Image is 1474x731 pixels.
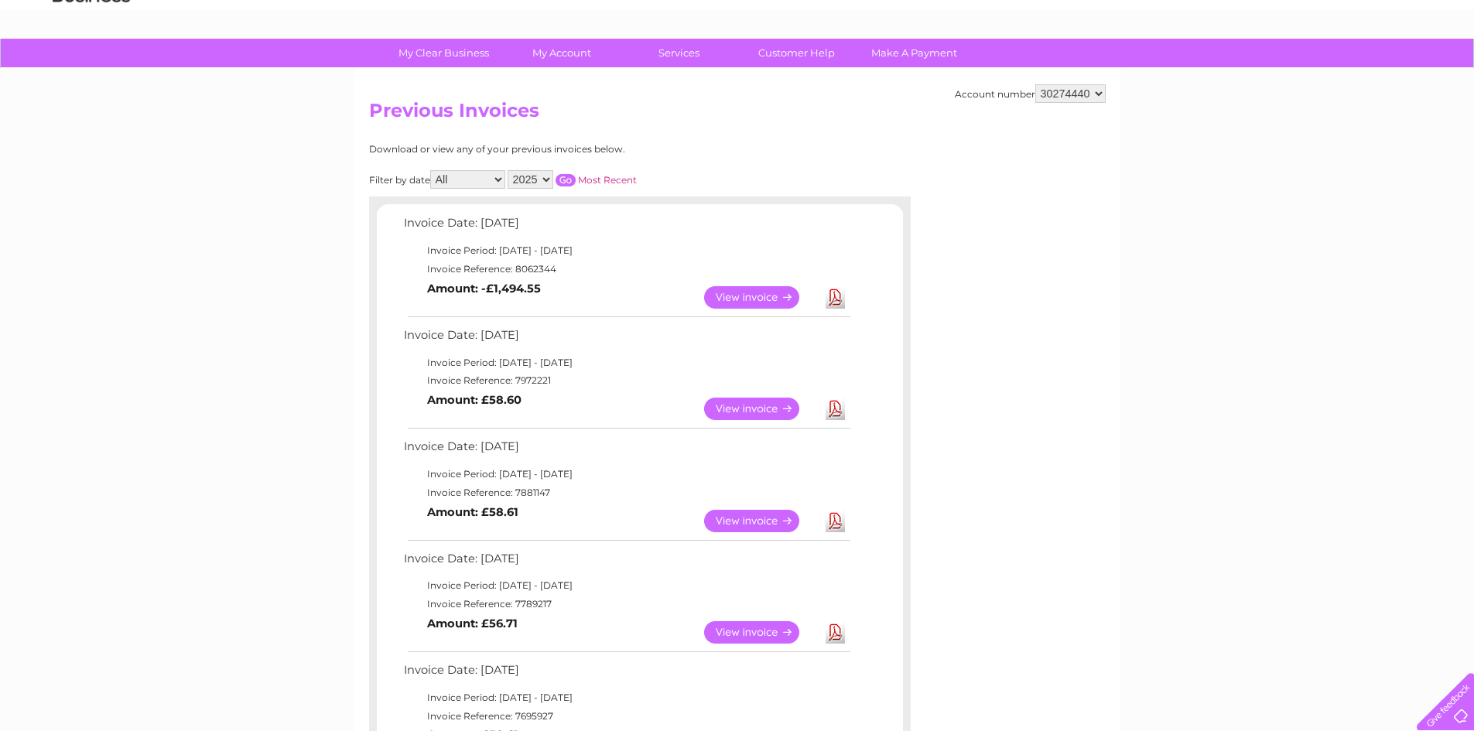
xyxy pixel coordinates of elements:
[400,483,853,502] td: Invoice Reference: 7881147
[704,286,818,309] a: View
[1182,8,1289,27] a: 0333 014 3131
[369,144,775,155] div: Download or view any of your previous invoices below.
[369,170,775,189] div: Filter by date
[427,617,518,630] b: Amount: £56.71
[369,100,1106,129] h2: Previous Invoices
[400,325,853,354] td: Invoice Date: [DATE]
[826,398,845,420] a: Download
[1339,66,1362,77] a: Blog
[400,548,853,577] td: Invoice Date: [DATE]
[733,39,860,67] a: Customer Help
[704,510,818,532] a: View
[615,39,743,67] a: Services
[578,174,637,186] a: Most Recent
[400,595,853,613] td: Invoice Reference: 7789217
[955,84,1106,103] div: Account number
[826,510,845,532] a: Download
[400,688,853,707] td: Invoice Period: [DATE] - [DATE]
[1371,66,1409,77] a: Contact
[372,9,1103,75] div: Clear Business is a trading name of Verastar Limited (registered in [GEOGRAPHIC_DATA] No. 3667643...
[1202,66,1231,77] a: Water
[52,40,131,87] img: logo.png
[826,621,845,644] a: Download
[400,576,853,595] td: Invoice Period: [DATE] - [DATE]
[427,393,522,407] b: Amount: £58.60
[400,465,853,483] td: Invoice Period: [DATE] - [DATE]
[498,39,625,67] a: My Account
[400,354,853,372] td: Invoice Period: [DATE] - [DATE]
[400,660,853,688] td: Invoice Date: [DATE]
[400,241,853,260] td: Invoice Period: [DATE] - [DATE]
[1240,66,1274,77] a: Energy
[427,505,518,519] b: Amount: £58.61
[400,436,853,465] td: Invoice Date: [DATE]
[400,371,853,390] td: Invoice Reference: 7972221
[400,213,853,241] td: Invoice Date: [DATE]
[826,286,845,309] a: Download
[400,707,853,726] td: Invoice Reference: 7695927
[850,39,978,67] a: Make A Payment
[427,282,541,295] b: Amount: -£1,494.55
[704,398,818,420] a: View
[704,621,818,644] a: View
[380,39,508,67] a: My Clear Business
[1423,66,1459,77] a: Log out
[400,260,853,278] td: Invoice Reference: 8062344
[1284,66,1330,77] a: Telecoms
